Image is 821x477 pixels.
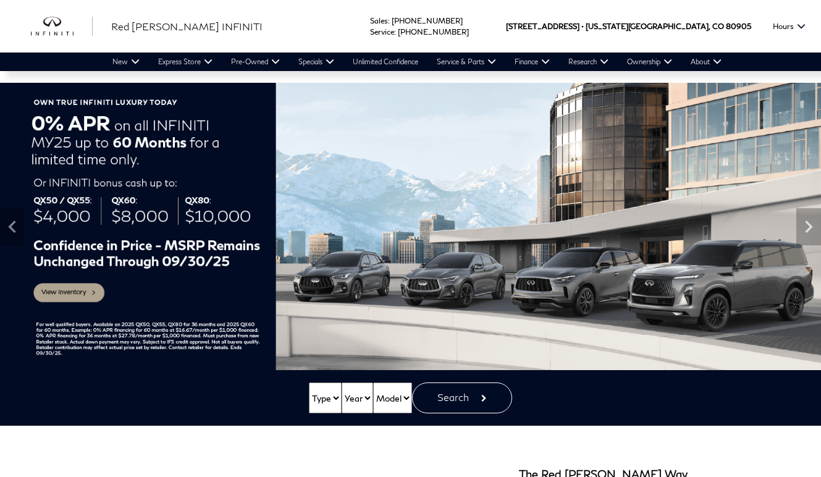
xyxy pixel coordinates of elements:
[222,53,289,71] a: Pre-Owned
[506,22,751,31] a: [STREET_ADDRESS] • [US_STATE][GEOGRAPHIC_DATA], CO 80905
[373,382,412,413] select: Vehicle Model
[559,53,618,71] a: Research
[149,53,222,71] a: Express Store
[103,53,731,71] nav: Main Navigation
[392,16,463,25] a: [PHONE_NUMBER]
[412,382,512,413] button: Search
[31,17,93,36] img: INFINITI
[31,17,93,36] a: infiniti
[343,53,427,71] a: Unlimited Confidence
[398,27,469,36] a: [PHONE_NUMBER]
[309,382,342,413] select: Vehicle Type
[342,382,373,413] select: Vehicle Year
[103,53,149,71] a: New
[505,53,559,71] a: Finance
[111,20,263,32] span: Red [PERSON_NAME] INFINITI
[111,19,263,34] a: Red [PERSON_NAME] INFINITI
[681,53,731,71] a: About
[427,53,505,71] a: Service & Parts
[289,53,343,71] a: Specials
[618,53,681,71] a: Ownership
[370,27,394,36] span: Service
[370,16,388,25] span: Sales
[388,16,390,25] span: :
[394,27,396,36] span: :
